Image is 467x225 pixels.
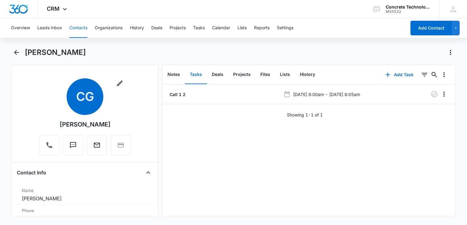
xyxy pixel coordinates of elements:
[237,18,247,38] button: Lists
[168,91,186,98] a: Call 1 2
[170,18,186,38] button: Projects
[446,48,455,57] button: Actions
[22,207,148,214] label: Phone
[22,215,66,222] a: [PHONE_NUMBER]
[212,18,230,38] button: Calendar
[410,21,452,35] button: Add Contact
[37,18,62,38] button: Leads Inbox
[277,18,293,38] button: Settings
[69,18,87,38] button: Contacts
[12,48,21,57] button: Back
[207,65,228,84] button: Deals
[287,112,323,118] p: Showing 1-1 of 1
[420,70,429,80] button: Filters
[63,135,83,155] button: Text
[17,205,153,225] div: Phone[PHONE_NUMBER]
[39,145,59,150] a: Call
[87,145,107,150] a: Email
[256,65,275,84] button: Files
[293,91,360,98] p: [DATE] 8:00am - [DATE] 8:05am
[67,78,103,115] span: CG
[17,169,46,176] h4: Contact Info
[193,18,205,38] button: Tasks
[22,187,148,194] label: Name
[11,18,30,38] button: Overview
[439,89,449,99] button: Overflow Menu
[228,65,256,84] button: Projects
[63,145,83,150] a: Text
[386,5,430,9] div: account name
[22,195,148,202] dd: [PERSON_NAME]
[95,18,123,38] button: Organizations
[439,70,449,80] button: Overflow Menu
[254,18,270,38] button: Reports
[25,48,86,57] h1: [PERSON_NAME]
[143,168,153,177] button: Close
[17,185,153,205] div: Name[PERSON_NAME]
[39,135,59,155] button: Call
[275,65,295,84] button: Lists
[60,120,111,129] div: [PERSON_NAME]
[429,70,439,80] button: Search...
[87,135,107,155] button: Email
[386,9,430,14] div: account id
[130,18,144,38] button: History
[47,5,60,12] span: CRM
[185,65,207,84] button: Tasks
[295,65,320,84] button: History
[151,18,162,38] button: Deals
[163,65,185,84] button: Notes
[379,67,420,82] button: Add Task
